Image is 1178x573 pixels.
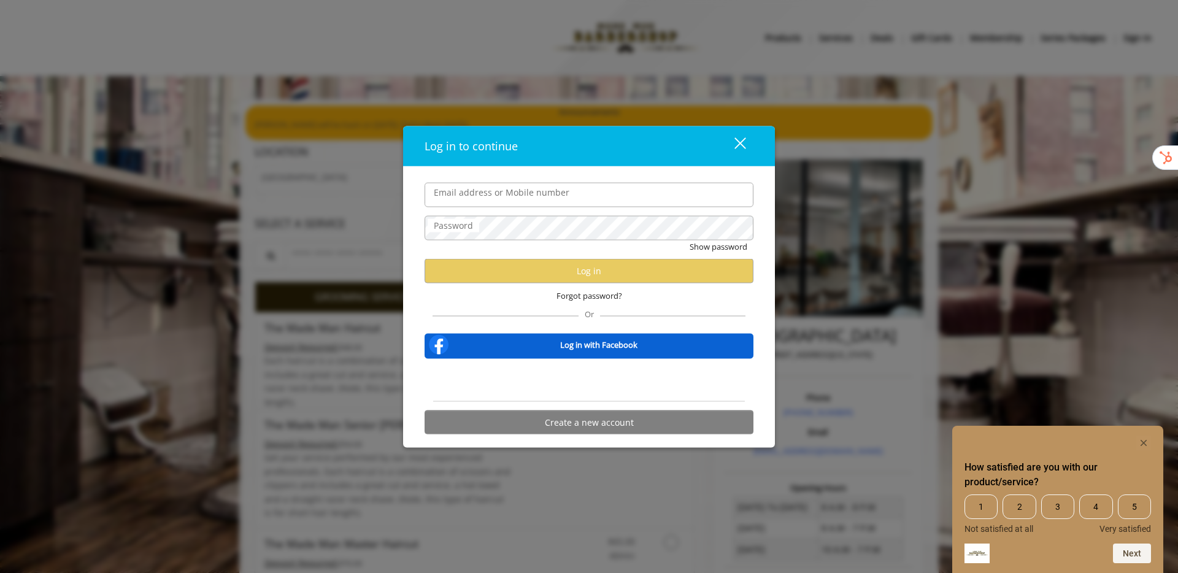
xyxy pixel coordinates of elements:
label: Email address or Mobile number [428,185,576,199]
button: Show password [690,240,747,253]
button: Next question [1113,544,1151,563]
iframe: Sign in with Google Button [527,367,652,394]
span: 4 [1079,494,1112,519]
span: Forgot password? [556,289,622,302]
label: Password [428,218,479,232]
h2: How satisfied are you with our product/service? Select an option from 1 to 5, with 1 being Not sa... [964,460,1151,490]
span: Very satisfied [1099,524,1151,534]
button: Create a new account [425,410,753,434]
img: facebook-logo [426,333,451,357]
div: close dialog [720,137,745,155]
div: How satisfied are you with our product/service? Select an option from 1 to 5, with 1 being Not sa... [964,494,1151,534]
span: 5 [1118,494,1151,519]
div: How satisfied are you with our product/service? Select an option from 1 to 5, with 1 being Not sa... [964,436,1151,563]
span: 1 [964,494,998,519]
span: Not satisfied at all [964,524,1033,534]
button: close dialog [712,133,753,158]
b: Log in with Facebook [560,338,637,351]
span: 2 [1003,494,1036,519]
input: Password [425,215,753,240]
span: Or [579,309,600,320]
span: Log in to continue [425,138,518,153]
button: Log in [425,259,753,283]
input: Email address or Mobile number [425,182,753,207]
button: Hide survey [1136,436,1151,450]
span: 3 [1041,494,1074,519]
